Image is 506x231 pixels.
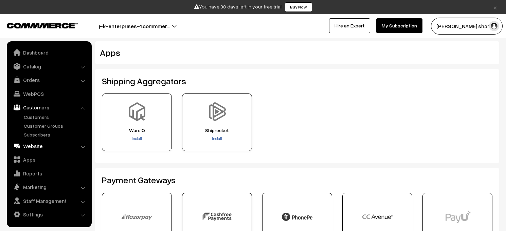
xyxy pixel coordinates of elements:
a: Reports [8,167,89,180]
button: j-k-enterprises-1.commmer… [75,18,194,35]
span: WareIQ [104,128,169,133]
div: You have 30 days left in your free trial [2,2,504,12]
a: Install [132,136,142,141]
a: Catalog [8,60,89,72]
a: Customers [22,113,89,121]
a: Customer Groups [22,122,89,129]
a: Buy Now [285,2,312,12]
a: Install [212,136,222,141]
a: Staff Management [8,195,89,207]
button: [PERSON_NAME] sharm… [431,18,503,35]
a: My Subscription [376,18,422,33]
a: × [491,3,500,11]
a: Website [8,140,89,152]
a: Hire an Expert [329,18,370,33]
a: Dashboard [8,46,89,59]
a: Apps [8,153,89,166]
a: WebPOS [8,88,89,100]
img: COMMMERCE [7,23,78,28]
a: Settings [8,208,89,220]
a: Customers [8,101,89,113]
img: user [489,21,499,31]
h2: Payment Gateways [102,175,492,185]
a: COMMMERCE [7,21,66,29]
img: Shiprocket [208,102,227,121]
img: WareIQ [128,102,146,121]
a: Orders [8,74,89,86]
h2: Apps [100,47,427,58]
h2: Shipping Aggregators [102,76,492,86]
a: Marketing [8,181,89,193]
span: Shiprocket [184,128,250,133]
a: Subscribers [22,131,89,138]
